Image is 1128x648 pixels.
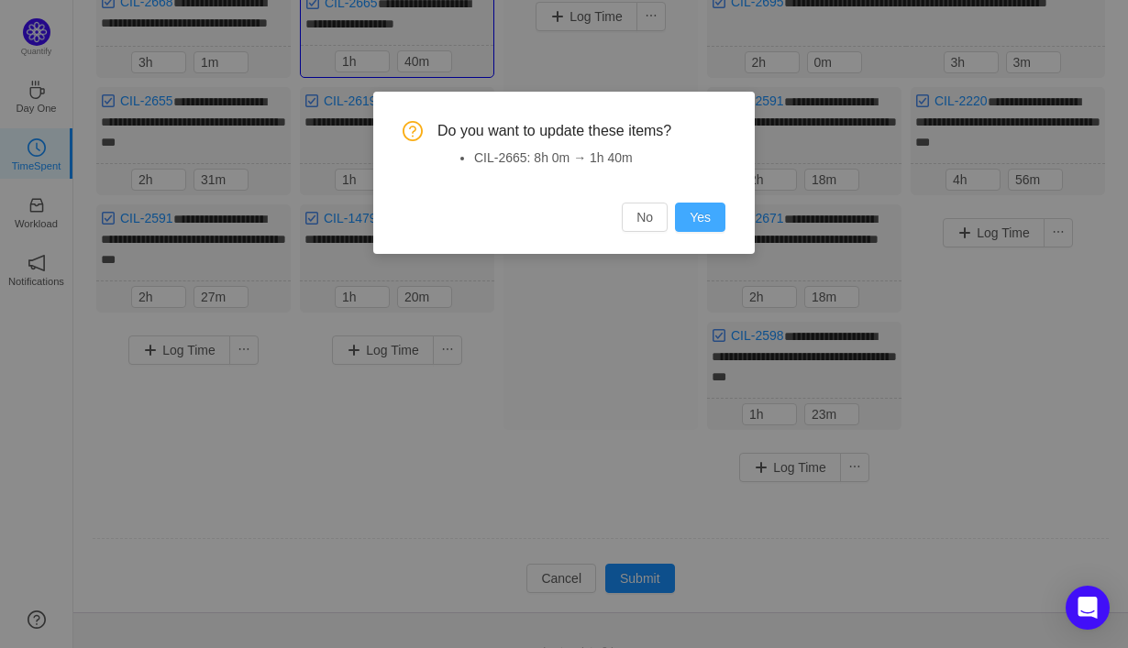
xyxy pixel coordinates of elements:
[675,203,725,232] button: Yes
[1066,586,1110,630] div: Open Intercom Messenger
[474,148,725,168] li: CIL-2665: 8h 0m → 1h 40m
[437,121,725,141] span: Do you want to update these items?
[622,203,668,232] button: No
[403,121,423,141] i: icon: question-circle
